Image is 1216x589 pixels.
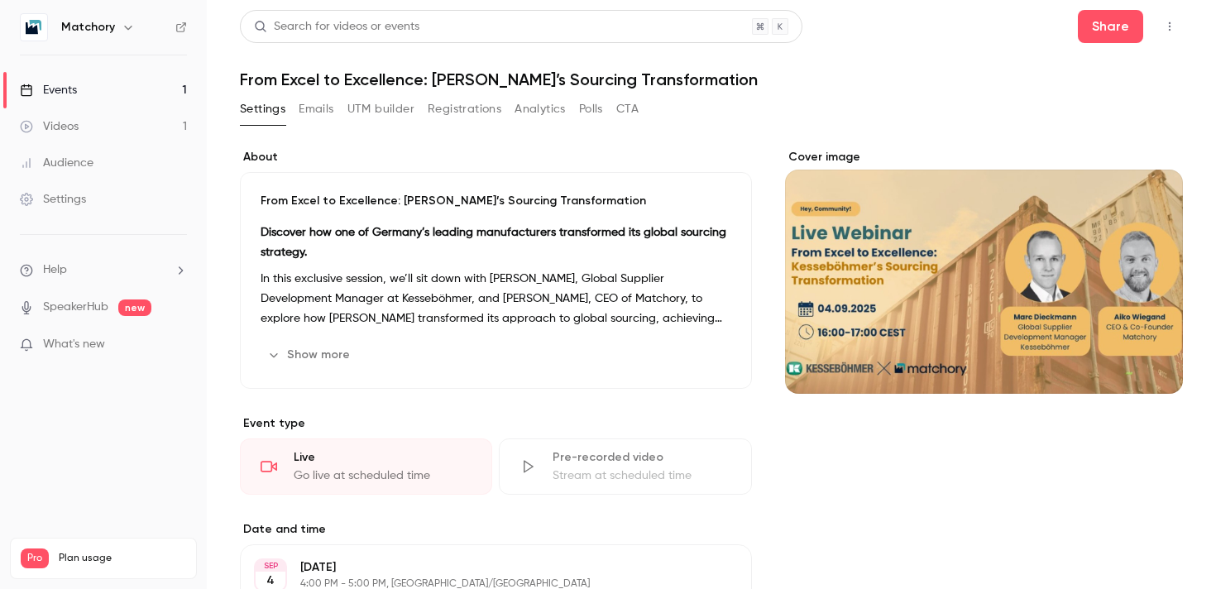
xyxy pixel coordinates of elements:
span: Plan usage [59,552,186,565]
span: What's new [43,336,105,353]
div: LiveGo live at scheduled time [240,438,492,495]
p: In this exclusive session, we’ll sit down with [PERSON_NAME], Global Supplier Development Manager... [261,269,731,328]
img: Matchory [21,14,47,41]
button: Registrations [428,96,501,122]
span: new [118,299,151,316]
button: Show more [261,342,360,368]
p: Event type [240,415,752,432]
h1: From Excel to Excellence: [PERSON_NAME]’s Sourcing Transformation [240,69,1183,89]
div: Audience [20,155,93,171]
h6: Matchory [61,19,115,36]
div: Videos [20,118,79,135]
button: Settings [240,96,285,122]
section: Cover image [785,149,1183,394]
button: CTA [616,96,639,122]
div: Go live at scheduled time [294,467,472,484]
div: Stream at scheduled time [553,467,730,484]
div: Live [294,449,472,466]
p: From Excel to Excellence: [PERSON_NAME]’s Sourcing Transformation [261,193,731,209]
button: UTM builder [347,96,414,122]
div: Events [20,82,77,98]
label: Cover image [785,149,1183,165]
button: Emails [299,96,333,122]
button: Analytics [515,96,566,122]
div: Search for videos or events [254,18,419,36]
p: [DATE] [300,559,664,576]
button: Share [1078,10,1143,43]
strong: Discover how one of Germany’s leading manufacturers transformed its global sourcing strategy. [261,227,726,258]
span: Help [43,261,67,279]
div: Pre-recorded video [553,449,730,466]
a: SpeakerHub [43,299,108,316]
button: Polls [579,96,603,122]
label: Date and time [240,521,752,538]
li: help-dropdown-opener [20,261,187,279]
div: Pre-recorded videoStream at scheduled time [499,438,751,495]
div: Settings [20,191,86,208]
p: 4 [266,572,275,589]
label: About [240,149,752,165]
div: SEP [256,560,285,572]
span: Pro [21,548,49,568]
